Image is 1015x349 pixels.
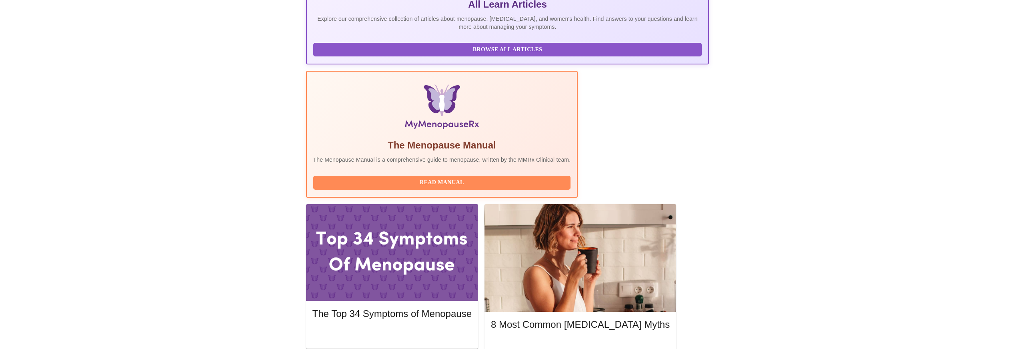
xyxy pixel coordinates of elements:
button: Read More [312,327,472,341]
p: The Menopause Manual is a comprehensive guide to menopause, written by the MMRx Clinical team. [313,156,571,164]
button: Read Manual [313,176,571,190]
h5: 8 Most Common [MEDICAL_DATA] Myths [491,318,670,331]
img: Menopause Manual [354,84,530,132]
span: Read Manual [321,178,563,188]
a: Browse All Articles [313,46,704,52]
h5: The Menopause Manual [313,139,571,152]
a: Read More [312,330,474,337]
span: Browse All Articles [321,45,694,55]
p: Explore our comprehensive collection of articles about menopause, [MEDICAL_DATA], and women's hea... [313,15,702,31]
button: Browse All Articles [313,43,702,57]
h5: The Top 34 Symptoms of Menopause [312,307,472,320]
span: Read More [320,329,464,339]
a: Read Manual [313,179,573,185]
a: Read More [491,341,672,348]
